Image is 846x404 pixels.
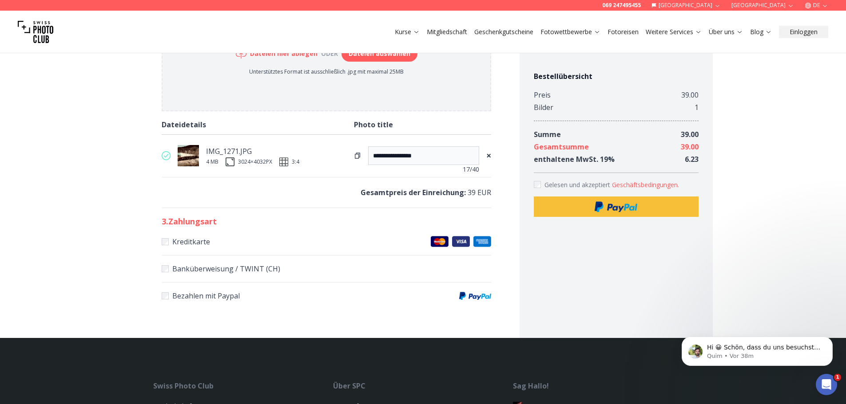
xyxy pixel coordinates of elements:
[685,154,699,164] span: 6.23
[681,129,699,139] span: 39.00
[544,180,612,189] span: Gelesen und akzeptiert
[604,26,642,38] button: Fotoreisen
[816,374,837,395] iframe: Intercom live chat
[162,118,354,131] div: Dateidetails
[705,26,747,38] button: Über uns
[534,89,551,101] div: Preis
[250,49,318,58] h6: Dateien hier ablegen
[534,196,699,217] button: Paypal
[178,145,199,166] img: thumb
[153,380,333,391] div: Swiss Photo Club
[709,27,743,36] a: Über uns
[681,142,699,152] span: 39.00
[534,71,699,82] h4: Bestellübersicht
[834,374,841,381] span: 1
[642,26,705,38] button: Weitere Services
[668,318,846,380] iframe: Intercom notifications Nachricht
[292,158,299,165] span: 3:4
[342,46,417,62] button: Dateien auswählen
[162,151,171,160] img: valid
[162,238,169,245] input: KreditkarteMaster CardsVisaAmerican Express
[747,26,775,38] button: Blog
[646,27,702,36] a: Weitere Services
[318,49,342,58] div: oder
[162,265,169,272] input: Banküberweisung / TWINT (CH)
[534,181,541,188] input: Accept terms
[427,27,467,36] a: Mitgliedschaft
[612,180,679,189] button: Accept termsGelesen und akzeptiert
[540,27,600,36] a: Fotowettbewerbe
[162,215,491,227] h2: 3 . Zahlungsart
[423,26,471,38] button: Mitgliedschaft
[602,2,641,9] a: 069 247495455
[471,26,537,38] button: Geschenkgutscheine
[474,27,533,36] a: Geschenkgutscheine
[162,290,491,302] label: Bezahlen mit Paypal
[594,201,638,212] img: Paypal
[361,188,466,197] b: Gesamtpreis der Einreichung :
[534,101,553,114] div: Bilder
[534,141,589,153] div: Gesamtsumme
[226,157,234,166] img: size
[750,27,772,36] a: Blog
[431,236,449,247] img: Master Cards
[534,153,615,165] div: enthaltene MwSt. 19 %
[459,292,491,300] img: Paypal
[695,101,699,114] div: 1
[333,380,513,391] div: Über SPC
[534,128,561,141] div: Summe
[354,118,491,131] div: Photo title
[395,27,420,36] a: Kurse
[206,145,299,157] div: IMG_1271.JPG
[206,158,218,165] div: 4 MB
[162,292,169,299] input: Bezahlen mit PaypalPaypal
[463,165,479,174] span: 17 /40
[238,158,272,165] div: 3024 × 4032 PX
[473,236,491,247] img: American Express
[236,68,417,75] p: Unterstütztes Format ist ausschließlich .jpg mit maximal 25MB
[513,380,693,391] div: Sag Hallo!
[486,149,491,162] span: ×
[391,26,423,38] button: Kurse
[537,26,604,38] button: Fotowettbewerbe
[608,27,639,36] a: Fotoreisen
[18,14,53,50] img: Swiss photo club
[681,89,699,101] div: 39.00
[162,263,491,275] label: Banküberweisung / TWINT (CH)
[162,186,491,199] p: 39 EUR
[452,236,470,247] img: Visa
[162,235,491,248] label: Kreditkarte
[279,157,288,166] img: ratio
[779,26,828,38] button: Einloggen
